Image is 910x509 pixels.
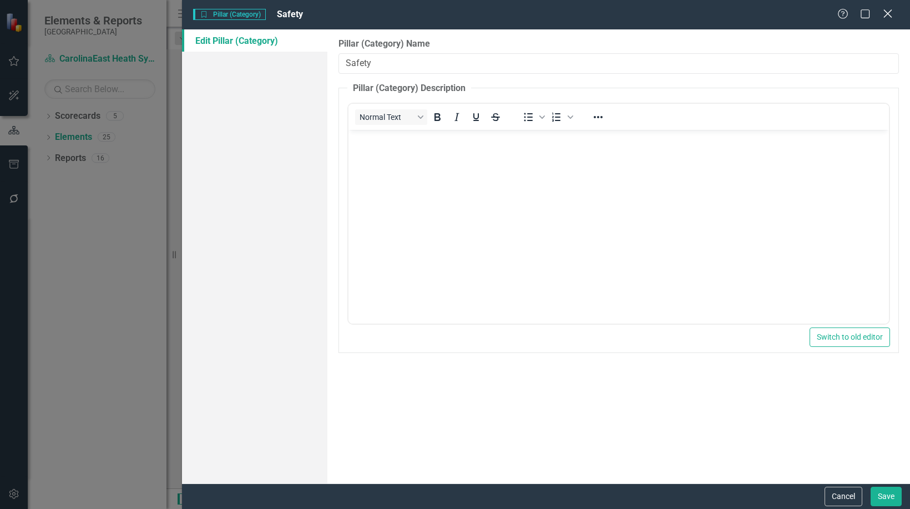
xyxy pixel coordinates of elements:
[810,327,890,347] button: Switch to old editor
[447,109,466,125] button: Italic
[338,38,899,51] label: Pillar (Category) Name
[338,53,899,74] input: Pillar (Category) Name
[428,109,447,125] button: Bold
[825,487,862,506] button: Cancel
[182,29,327,52] a: Edit Pillar (Category)
[347,82,471,95] legend: Pillar (Category) Description
[589,109,608,125] button: Reveal or hide additional toolbar items
[486,109,505,125] button: Strikethrough
[519,109,547,125] div: Bullet list
[547,109,575,125] div: Numbered list
[871,487,902,506] button: Save
[467,109,486,125] button: Underline
[193,9,266,20] span: Pillar (Category)
[348,130,889,324] iframe: Rich Text Area
[360,113,414,122] span: Normal Text
[355,109,427,125] button: Block Normal Text
[277,9,303,19] span: Safety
